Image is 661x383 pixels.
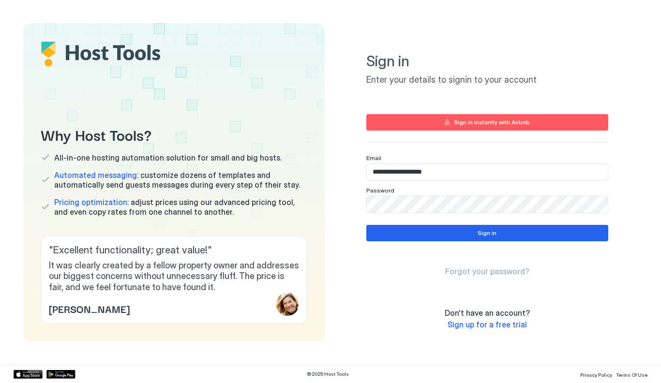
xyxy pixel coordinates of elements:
[307,371,349,377] span: © 2025 Host Tools
[49,260,299,293] span: It was clearly created by a fellow property owner and addresses our biggest concerns without unne...
[448,320,527,329] span: Sign up for a free trial
[14,370,43,379] a: App Store
[454,118,530,127] div: Sign in instantly with Airbnb
[276,293,299,316] div: profile
[445,308,530,318] span: Don't have an account?
[366,187,394,194] span: Password
[616,369,647,379] a: Terms Of Use
[580,372,612,378] span: Privacy Policy
[54,170,138,180] span: Automated messaging:
[49,244,299,256] span: " Excellent functionality; great value! "
[367,164,608,180] input: Input Field
[54,153,282,162] span: All-in-one hosting automation solution for small and big hosts.
[49,301,130,316] span: [PERSON_NAME]
[445,266,529,277] a: Forgot your password?
[366,52,608,71] span: Sign in
[448,320,527,330] a: Sign up for a free trial
[41,123,307,145] span: Why Host Tools?
[54,197,307,217] span: adjust prices using our advanced pricing tool, and even copy rates from one channel to another.
[46,370,75,379] a: Google Play Store
[445,266,529,276] span: Forgot your password?
[54,170,307,190] span: customize dozens of templates and automatically send guests messages during every step of their s...
[366,74,608,86] span: Enter your details to signin to your account
[366,114,608,131] button: Sign in instantly with Airbnb
[616,372,647,378] span: Terms Of Use
[366,154,381,162] span: Email
[367,196,608,213] input: Input Field
[54,197,129,207] span: Pricing optimization:
[580,369,612,379] a: Privacy Policy
[366,225,608,241] button: Sign in
[478,229,496,237] div: Sign in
